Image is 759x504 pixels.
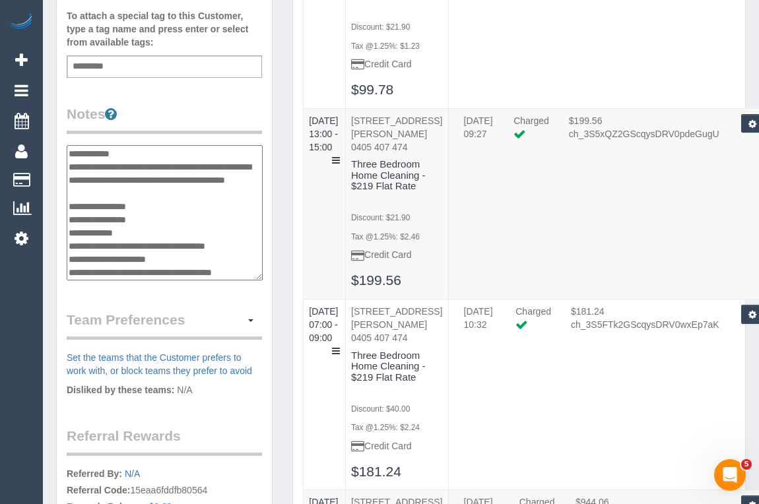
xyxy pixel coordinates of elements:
[351,464,401,479] a: $181.24
[351,42,420,51] small: Tax @1.25%: $1.23
[351,114,442,154] p: [STREET_ADDRESS][PERSON_NAME] 0405 407 474
[346,299,448,490] td: Description
[67,352,252,376] a: Set the teams that the Customer prefers to work with, or block teams they prefer to avoid
[125,468,140,479] a: N/A
[351,272,401,288] a: $199.56
[351,439,442,453] p: Credit Card
[351,213,410,222] small: Discount: $21.90
[309,306,338,343] a: [DATE] 07:00 - 09:00
[351,57,442,71] p: Credit Card
[741,459,752,470] span: 5
[506,305,561,344] td: Charge Label
[67,426,262,456] legend: Referral Rewards
[561,305,729,344] td: Charge Amount, Transaction Id
[714,459,746,491] iframe: Intercom live chat
[351,350,442,383] h4: Three Bedroom Home Cleaning - $219 Flat Rate
[351,82,393,97] a: $99.78
[351,404,410,414] small: Discount: $40.00
[309,115,338,152] a: [DATE] 13:00 - 15:00
[8,13,34,32] img: Automaid Logo
[67,467,122,480] label: Referred By:
[351,22,410,32] small: Discount: $21.90
[504,114,559,154] td: Charge Label
[67,310,262,340] legend: Team Preferences
[67,104,262,134] legend: Notes
[351,232,420,241] small: Tax @1.25%: $2.46
[67,484,130,497] label: Referral Code:
[351,248,442,261] p: Credit Card
[67,9,262,49] label: To attach a special tag to this Customer, type a tag name and press enter or select from availabl...
[559,114,729,154] td: Charge Amount, Transaction Id
[454,305,506,344] td: Charged Date
[177,385,192,395] span: N/A
[351,305,442,344] p: [STREET_ADDRESS][PERSON_NAME] 0405 407 474
[454,114,504,154] td: Charged Date
[304,108,346,299] td: Service Date
[351,159,442,192] h4: Three Bedroom Home Cleaning - $219 Flat Rate
[351,423,420,432] small: Tax @1.25%: $2.24
[346,108,448,299] td: Description
[304,299,346,490] td: Service Date
[67,383,174,396] label: Disliked by these teams:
